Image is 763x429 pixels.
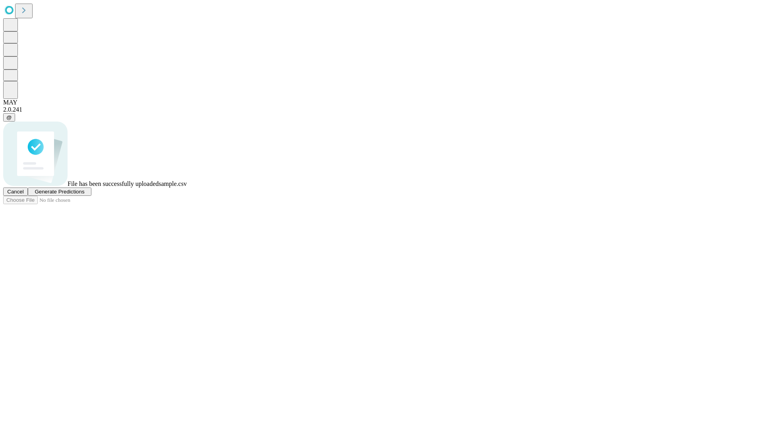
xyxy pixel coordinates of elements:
span: @ [6,114,12,120]
button: Generate Predictions [28,187,91,196]
button: Cancel [3,187,28,196]
span: Generate Predictions [35,189,84,195]
span: Cancel [7,189,24,195]
div: 2.0.241 [3,106,760,113]
div: MAY [3,99,760,106]
span: sample.csv [159,180,187,187]
button: @ [3,113,15,122]
span: File has been successfully uploaded [68,180,159,187]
